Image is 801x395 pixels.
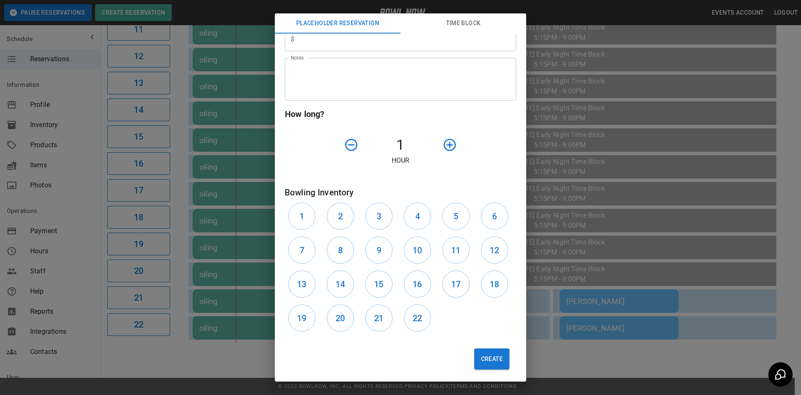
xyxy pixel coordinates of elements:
button: 2 [327,203,354,230]
h6: 6 [492,210,497,223]
h6: 16 [413,278,422,291]
button: 3 [365,203,393,230]
h6: 20 [336,312,345,325]
h6: 11 [451,244,460,257]
h6: 3 [377,210,381,223]
button: 1 [288,203,315,230]
button: 15 [365,270,393,298]
h6: 10 [413,244,422,257]
p: Hour [285,156,516,166]
h6: 1 [300,210,304,223]
h6: 12 [490,244,499,257]
h6: 8 [338,244,343,257]
button: 5 [442,203,470,230]
button: 8 [327,236,354,264]
button: 16 [404,270,431,298]
h6: 4 [415,210,420,223]
button: Time Block [400,13,526,34]
button: 17 [442,270,470,298]
button: 11 [442,236,470,264]
button: 18 [481,270,508,298]
button: Placeholder Reservation [275,13,400,34]
h6: 15 [374,278,383,291]
button: 7 [288,236,315,264]
h6: 21 [374,312,383,325]
h6: 19 [297,312,306,325]
h6: How long? [285,107,516,121]
button: 20 [327,304,354,332]
h6: 22 [413,312,422,325]
button: 21 [365,304,393,332]
button: 13 [288,270,315,298]
button: 19 [288,304,315,332]
h6: Bowling Inventory [285,186,516,199]
button: 4 [404,203,431,230]
button: 12 [481,236,508,264]
button: 10 [404,236,431,264]
h6: 13 [297,278,306,291]
button: 14 [327,270,354,298]
button: 22 [404,304,431,332]
button: 6 [481,203,508,230]
h6: 7 [300,244,304,257]
h6: 18 [490,278,499,291]
h6: 2 [338,210,343,223]
h6: 14 [336,278,345,291]
h6: 17 [451,278,460,291]
button: Create [474,348,509,369]
p: $ [291,34,295,44]
h4: 1 [362,136,439,154]
h6: 9 [377,244,381,257]
h6: 5 [454,210,458,223]
button: 9 [365,236,393,264]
